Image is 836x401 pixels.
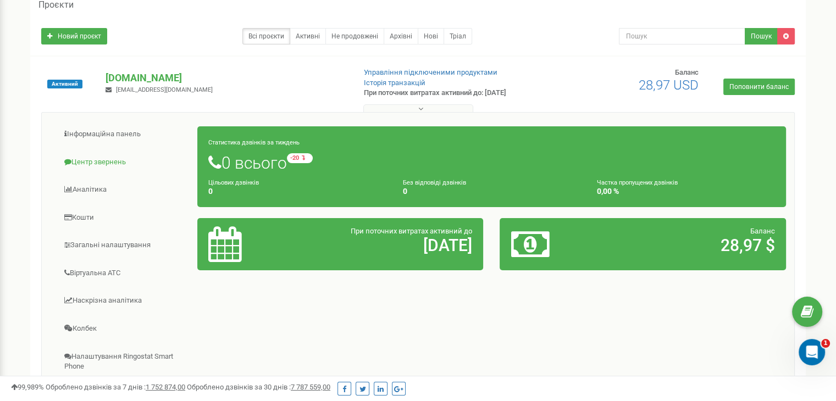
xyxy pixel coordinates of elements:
[146,383,185,391] u: 1 752 874,00
[50,287,198,314] a: Наскрізна аналітика
[116,86,213,93] span: [EMAIL_ADDRESS][DOMAIN_NAME]
[11,383,44,391] span: 99,989%
[403,179,466,186] small: Без відповіді дзвінків
[384,28,418,44] a: Архівні
[675,68,699,76] span: Баланс
[208,153,775,172] h1: 0 всього
[351,227,472,235] span: При поточних витратах активний до
[597,187,775,196] h4: 0,00 %
[364,68,497,76] a: Управління підключеними продуктами
[597,179,678,186] small: Частка пропущених дзвінків
[364,79,425,87] a: Історія транзакцій
[46,383,185,391] span: Оброблено дзвінків за 7 днів :
[50,121,198,148] a: Інформаційна панель
[50,260,198,287] a: Віртуальна АТС
[47,80,82,88] span: Активний
[723,79,795,95] a: Поповнити баланс
[50,176,198,203] a: Аналiтика
[208,187,386,196] h4: 0
[291,383,330,391] u: 7 787 559,00
[50,149,198,176] a: Центр звернень
[325,28,384,44] a: Не продовжені
[750,227,775,235] span: Баланс
[242,28,290,44] a: Всі проєкти
[50,315,198,342] a: Колбек
[287,153,313,163] small: -20
[50,343,198,380] a: Налаштування Ringostat Smart Phone
[50,232,198,259] a: Загальні налаштування
[290,28,326,44] a: Активні
[41,28,107,44] a: Новий проєкт
[444,28,472,44] a: Тріал
[106,71,346,85] p: [DOMAIN_NAME]
[50,204,198,231] a: Кошти
[799,339,825,365] iframe: Intercom live chat
[364,88,540,98] p: При поточних витратах активний до: [DATE]
[605,236,775,254] h2: 28,97 $
[821,339,830,348] span: 1
[187,383,330,391] span: Оброблено дзвінків за 30 днів :
[418,28,444,44] a: Нові
[302,236,472,254] h2: [DATE]
[403,187,581,196] h4: 0
[208,139,300,146] small: Статистика дзвінків за тиждень
[208,179,259,186] small: Цільових дзвінків
[639,77,699,93] span: 28,97 USD
[619,28,745,44] input: Пошук
[745,28,778,44] button: Пошук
